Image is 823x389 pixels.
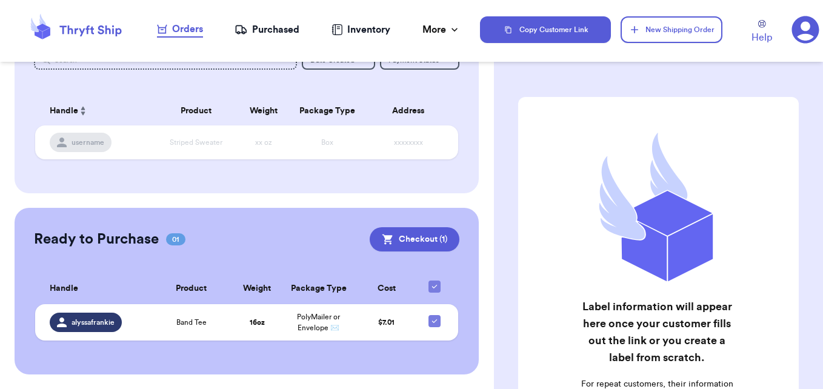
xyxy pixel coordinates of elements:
[480,16,611,43] button: Copy Customer Link
[50,282,78,295] span: Handle
[751,30,772,45] span: Help
[72,318,115,327] span: alyssafrankie
[356,273,418,304] th: Cost
[166,233,185,245] span: 01
[78,104,88,118] button: Sort ascending
[50,105,78,118] span: Handle
[621,16,722,43] button: New Shipping Order
[176,318,207,327] span: Band Tee
[332,22,390,37] a: Inventory
[282,273,356,304] th: Package Type
[238,96,289,125] th: Weight
[579,298,735,366] h2: Label information will appear here once your customer fills out the link or you create a label fr...
[370,227,459,251] button: Checkout (1)
[157,22,203,38] a: Orders
[378,319,395,326] span: $ 7.01
[154,96,239,125] th: Product
[170,139,222,146] span: Striped Sweater
[235,22,299,37] a: Purchased
[321,139,333,146] span: Box
[157,22,203,36] div: Orders
[34,230,159,249] h2: Ready to Purchase
[297,313,340,331] span: PolyMailer or Envelope ✉️
[72,138,104,147] span: username
[289,96,365,125] th: Package Type
[233,273,282,304] th: Weight
[365,96,459,125] th: Address
[791,16,819,44] a: 3
[751,20,772,45] a: Help
[255,139,272,146] span: xx oz
[150,273,233,304] th: Product
[250,319,265,326] strong: 16 oz
[394,139,423,146] span: xxxxxxxx
[422,22,461,37] div: More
